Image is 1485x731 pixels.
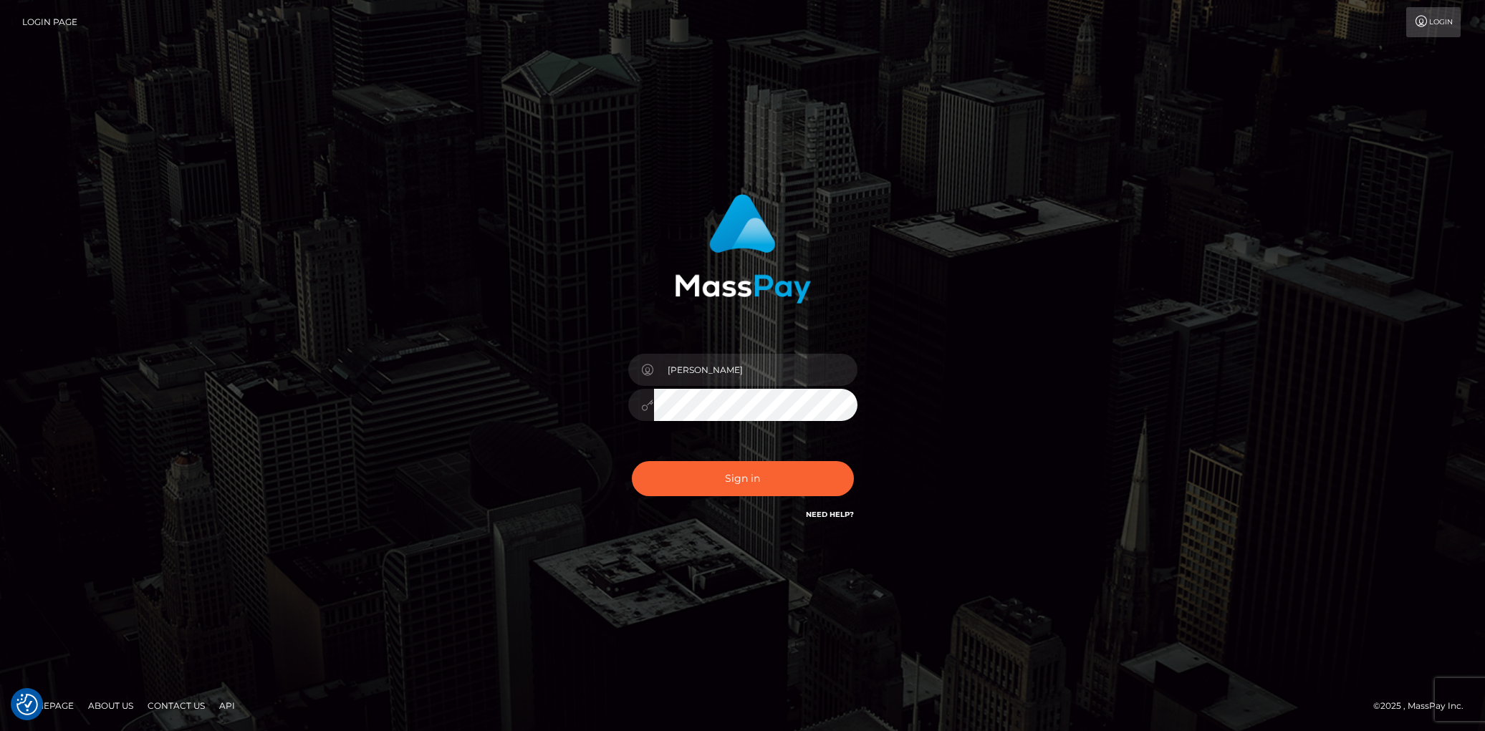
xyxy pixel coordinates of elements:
[16,694,38,715] button: Consent Preferences
[213,694,241,717] a: API
[1373,698,1474,714] div: © 2025 , MassPay Inc.
[654,354,857,386] input: Username...
[16,694,38,715] img: Revisit consent button
[632,461,854,496] button: Sign in
[675,194,811,304] img: MassPay Login
[142,694,211,717] a: Contact Us
[16,694,80,717] a: Homepage
[22,7,77,37] a: Login Page
[806,510,854,519] a: Need Help?
[1406,7,1461,37] a: Login
[82,694,139,717] a: About Us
